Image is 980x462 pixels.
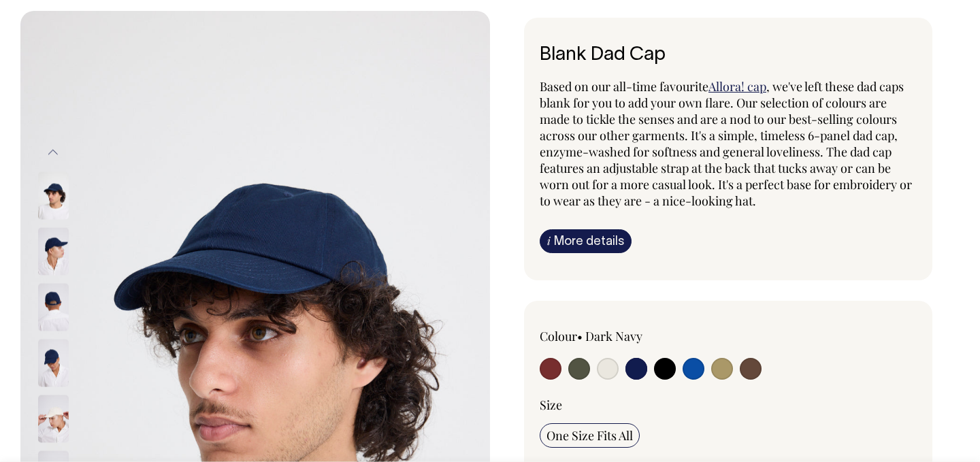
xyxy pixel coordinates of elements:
[540,78,912,209] span: , we've left these dad caps blank for you to add your own flare. Our selection of colours are mad...
[540,78,708,95] span: Based on our all-time favourite
[546,427,633,444] span: One Size Fits All
[540,45,917,66] h6: Blank Dad Cap
[38,395,69,443] img: natural
[540,229,632,253] a: iMore details
[38,284,69,331] img: dark-navy
[38,340,69,387] img: dark-navy
[43,137,63,168] button: Previous
[708,78,766,95] a: Allora! cap
[577,328,583,344] span: •
[547,233,551,248] span: i
[540,423,640,448] input: One Size Fits All
[38,172,69,220] img: dark-navy
[585,328,642,344] label: Dark Navy
[540,397,917,413] div: Size
[540,328,691,344] div: Colour
[38,228,69,276] img: dark-navy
